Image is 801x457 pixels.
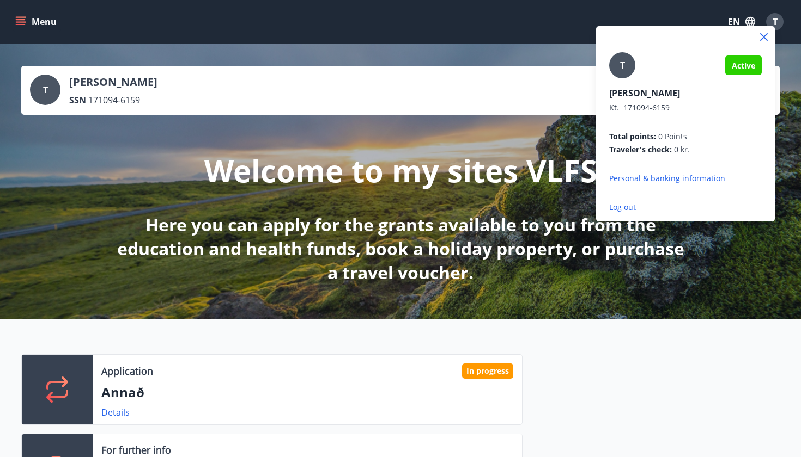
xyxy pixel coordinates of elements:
p: Personal & banking information [609,173,762,184]
span: Total points : [609,131,656,142]
p: [PERSON_NAME] [609,87,762,99]
p: 171094-6159 [609,102,762,113]
span: 0 kr. [674,144,690,155]
span: 0 Points [658,131,687,142]
span: Traveler's check : [609,144,672,155]
span: Kt. [609,102,619,113]
span: T [620,59,625,71]
p: Log out [609,202,762,213]
span: Active [732,60,755,71]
